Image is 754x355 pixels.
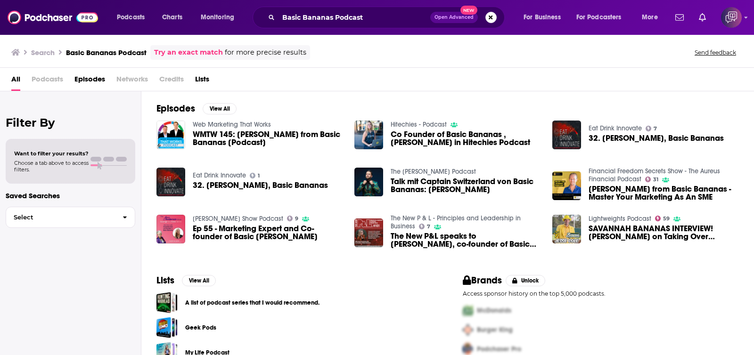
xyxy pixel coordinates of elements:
img: 32. Franziska Iseli, Basic Bananas [156,168,185,196]
span: Networks [116,72,148,91]
a: Try an exact match [154,47,223,58]
img: The New P&L speaks to Franziska Iseli, co-founder of Basic Bananas – the world’s largest marketin... [354,218,383,247]
a: Web Marketing That Works [193,121,271,129]
span: 1 [258,174,260,178]
a: Show notifications dropdown [672,9,688,25]
span: Podcasts [117,11,145,24]
span: Podcasts [32,72,63,91]
p: Access sponsor history on the top 5,000 podcasts. [463,290,739,297]
span: Choose a tab above to access filters. [14,160,89,173]
span: Charts [162,11,182,24]
img: WMTW 145: Franziska Iseli from Basic Bananas [Podcast] [156,121,185,149]
a: Charts [156,10,188,25]
a: Episodes [74,72,105,91]
input: Search podcasts, credits, & more... [279,10,430,25]
a: Talk mit Captain Switzerland von Basic Bananas: Udo Sollberger [354,168,383,196]
span: 32. [PERSON_NAME], Basic Bananas [193,181,328,189]
button: open menu [570,10,635,25]
img: Second Pro Logo [459,320,477,339]
button: Open AdvancedNew [430,12,478,23]
img: User Profile [721,7,742,28]
img: Podchaser - Follow, Share and Rate Podcasts [8,8,98,26]
button: Select [6,207,135,228]
button: open menu [635,10,670,25]
span: [PERSON_NAME] from Basic Bananas - Master Your Marketing As An SME [589,185,739,201]
button: Unlock [506,275,546,286]
span: 31 [653,177,658,182]
a: Ep 55 - Marketing Expert and Co-founder of Basic Bananas Franziska Iseli [156,215,185,243]
img: First Pro Logo [459,301,477,320]
span: For Podcasters [576,11,622,24]
a: 7 [419,224,431,229]
a: Christo Hall from Basic Bananas - Master Your Marketing As An SME [589,185,739,201]
a: Ep 55 - Marketing Expert and Co-founder of Basic Bananas Franziska Iseli [193,225,343,241]
a: The New P&L speaks to Franziska Iseli, co-founder of Basic Bananas – the world’s largest marketin... [391,232,541,248]
span: Geek Pods [156,317,178,338]
div: Search podcasts, credits, & more... [262,7,514,28]
a: Talk mit Captain Switzerland von Basic Bananas: Udo Sollberger [391,177,541,194]
span: More [642,11,658,24]
button: View All [182,275,216,286]
button: open menu [110,10,157,25]
span: The New P&L speaks to [PERSON_NAME], co-founder of Basic Bananas – the world’s largest marketing ... [391,232,541,248]
a: Show notifications dropdown [695,9,710,25]
span: Podchaser Pro [477,345,521,353]
span: SAVANNAH BANANAS INTERVIEW! [PERSON_NAME] on Taking Over Baseball, Disney, and Selling Out Stadiums! [589,225,739,241]
span: Open Advanced [434,15,474,20]
a: WMTW 145: Franziska Iseli from Basic Bananas [Podcast] [193,130,343,146]
span: Logged in as corioliscompany [721,7,742,28]
h3: Basic Bananas Podcast [66,48,147,57]
span: Monitoring [201,11,234,24]
span: For Business [524,11,561,24]
button: View All [203,103,237,114]
img: 32. Franziska Iseli, Basic Bananas [552,121,581,149]
span: 7 [654,127,657,131]
a: 59 [655,216,670,221]
a: All [11,72,20,91]
a: 9 [287,216,299,221]
h2: Brands [463,274,502,286]
img: SAVANNAH BANANAS INTERVIEW! Jesse Cole on Taking Over Baseball, Disney, and Selling Out Stadiums! [552,215,581,243]
p: Saved Searches [6,191,135,200]
h2: Episodes [156,103,195,114]
a: 1 [250,173,260,178]
a: 7 [646,126,657,131]
a: Financial Freedom Secrets Show - The Aureus Financial Podcast [589,167,720,183]
span: Want to filter your results? [14,150,89,157]
a: EpisodesView All [156,103,237,114]
span: for more precise results [225,47,306,58]
img: Christo Hall from Basic Bananas - Master Your Marketing As An SME [552,171,581,200]
span: Credits [159,72,184,91]
span: McDonalds [477,307,511,315]
a: Lightweights Podcast [589,215,651,223]
a: Lists [195,72,209,91]
a: SAVANNAH BANANAS INTERVIEW! Jesse Cole on Taking Over Baseball, Disney, and Selling Out Stadiums! [589,225,739,241]
h3: Search [31,48,55,57]
img: Co Founder of Basic Bananas , Franziska Iseli in Hitechies Podcast [354,121,383,149]
span: Burger King [477,326,513,334]
span: Co Founder of Basic Bananas , [PERSON_NAME] in Hitechies Podcast [391,130,541,146]
span: 7 [427,225,430,229]
a: Jane Anderson Show Podcast [193,215,283,223]
button: open menu [194,10,246,25]
a: ListsView All [156,274,216,286]
a: A list of podcast series that I would recommend. [156,292,178,313]
span: 59 [663,217,670,221]
a: 32. Franziska Iseli, Basic Bananas [589,134,724,142]
button: Send feedback [692,48,739,56]
a: 32. Franziska Iseli, Basic Bananas [193,181,328,189]
span: 9 [295,217,298,221]
a: The Koray Sanchez Podcast [391,168,476,176]
h2: Filter By [6,116,135,129]
span: New [460,6,477,15]
a: A list of podcast series that I would recommend. [185,298,320,308]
